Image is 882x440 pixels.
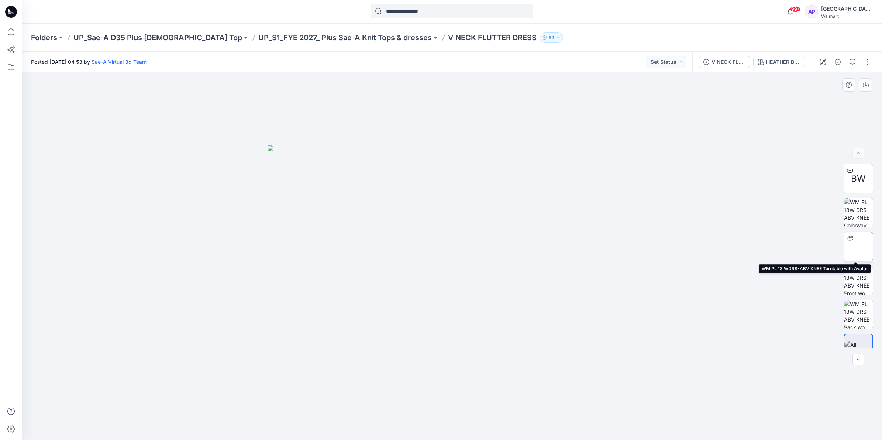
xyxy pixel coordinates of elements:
span: 99+ [790,6,801,12]
img: WM PL 18W DRS-ABV KNEE Colorway wo Avatar [844,198,873,227]
button: HEATHER B2651 [753,56,805,68]
a: Folders [31,32,57,43]
a: UP_S1_FYE 2027_ Plus Sae-A Knit Tops & dresses [258,32,432,43]
img: WM PL 18W DRS-ABV KNEE Back wo Avatar [844,300,873,329]
img: WM PL 18W DRS-ABV KNEE Front wo Avatar [844,266,873,295]
img: All colorways [844,341,872,356]
img: eyJhbGciOiJIUzI1NiIsImtpZCI6IjAiLCJzbHQiOiJzZXMiLCJ0eXAiOiJKV1QifQ.eyJkYXRhIjp7InR5cGUiOiJzdG9yYW... [268,145,637,440]
div: [GEOGRAPHIC_DATA] [821,4,873,13]
button: 52 [540,32,563,43]
a: UP_Sae-A D35 Plus [DEMOGRAPHIC_DATA] Top [73,32,242,43]
button: V NECK FLUTTER DRESS_REV2_ALL COLORWAYS [699,56,750,68]
div: Walmart [821,13,873,19]
a: Sae-A Virtual 3d Team [92,59,147,65]
div: AP [805,5,818,18]
span: Posted [DATE] 04:53 by [31,58,147,66]
div: HEATHER B2651 [766,58,800,66]
span: BW [851,172,866,185]
div: V NECK FLUTTER DRESS_REV2_ALL COLORWAYS [712,58,745,66]
p: 52 [549,34,554,42]
button: Details [832,56,844,68]
p: V NECK FLUTTER DRESS [448,32,537,43]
